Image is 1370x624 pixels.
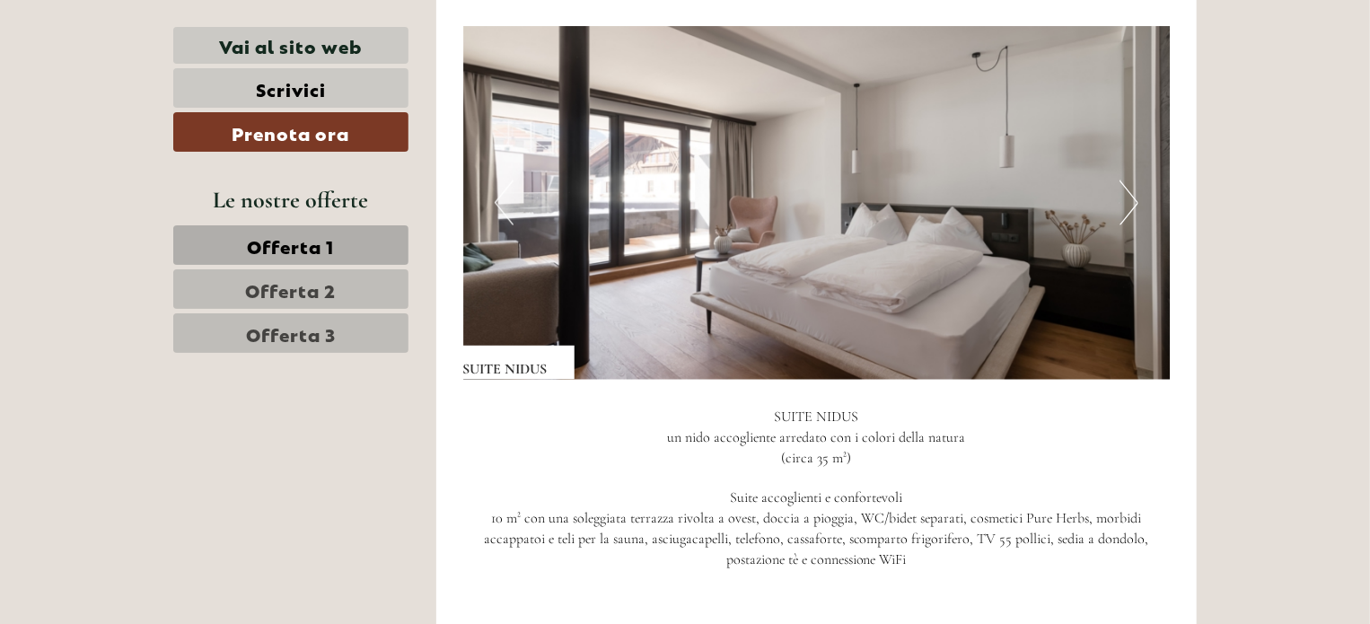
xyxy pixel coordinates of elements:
button: Next [1120,180,1138,225]
a: Scrivici [173,68,408,108]
div: [GEOGRAPHIC_DATA] [27,52,240,66]
button: Previous [495,180,514,225]
span: Offerta 3 [246,321,336,346]
div: Buon giorno, come possiamo aiutarla? [13,48,249,103]
a: Vai al sito web [173,27,408,64]
small: 20:35 [27,87,240,100]
div: lunedì [318,13,390,44]
div: SUITE NIDUS [463,346,575,380]
div: Le nostre offerte [173,183,408,216]
button: Invia [602,465,707,505]
span: Offerta 1 [248,233,335,258]
span: Offerta 2 [246,277,337,302]
img: image [463,26,1171,380]
a: Prenota ora [173,112,408,152]
p: SUITE NIDUS un nido accogliente arredato con i colori della natura (circa 35 m²) Suite accoglient... [463,407,1171,571]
